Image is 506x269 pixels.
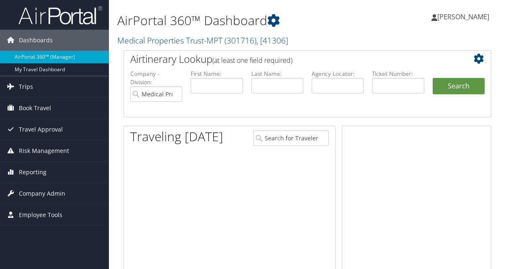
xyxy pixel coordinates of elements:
label: Agency Locator: [312,70,364,78]
span: Dashboards [19,30,53,51]
span: Travel Approval [19,119,63,140]
span: [PERSON_NAME] [437,12,489,21]
span: ( 301716 ) [225,35,256,46]
span: Employee Tools [19,204,62,225]
label: Ticket Number: [372,70,424,78]
a: Medical Properties Trust-MPT [117,35,288,46]
span: Trips [19,76,33,97]
h1: AirPortal 360™ Dashboard [117,12,371,29]
h2: Airtinerary Lookup [130,52,454,66]
a: [PERSON_NAME] [431,4,498,29]
span: , [ 41306 ] [256,35,288,46]
h1: Traveling [DATE] [130,128,223,145]
span: Book Travel [19,98,51,119]
label: Company - Division: [130,70,182,87]
span: Risk Management [19,140,69,161]
span: (at least one field required) [212,56,292,65]
label: Last Name: [251,70,303,78]
button: Search [433,78,485,95]
span: Company Admin [19,183,65,204]
span: Reporting [19,162,46,183]
label: First Name: [191,70,243,78]
img: airportal-logo.png [18,5,102,25]
input: Search for Traveler [253,130,329,146]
